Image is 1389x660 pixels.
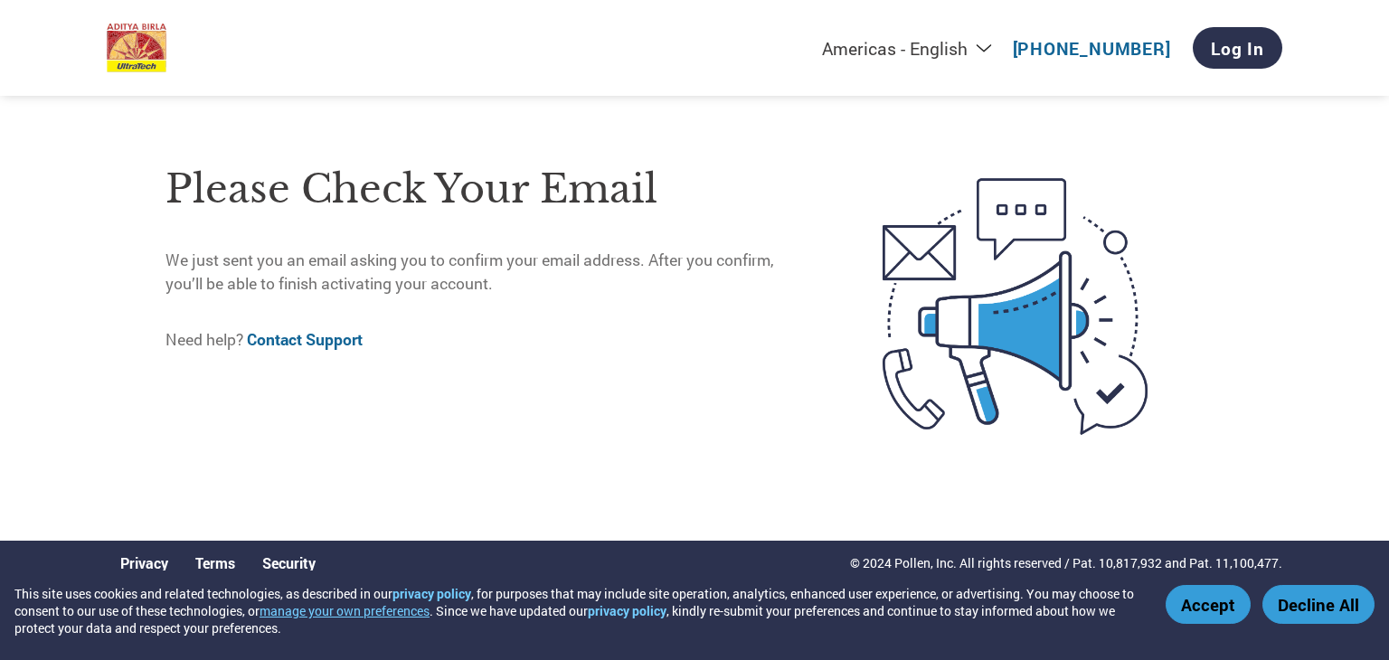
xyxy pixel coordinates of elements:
a: Contact Support [247,329,363,350]
a: [PHONE_NUMBER] [1013,37,1171,60]
a: privacy policy [588,602,666,619]
p: Need help? [165,328,807,352]
a: Security [262,553,316,572]
p: © 2024 Pollen, Inc. All rights reserved / Pat. 10,817,932 and Pat. 11,100,477. [850,553,1282,572]
a: Terms [195,553,235,572]
button: manage your own preferences [260,602,430,619]
h1: Please check your email [165,160,807,219]
p: We just sent you an email asking you to confirm your email address. After you confirm, you’ll be ... [165,249,807,297]
button: Accept [1166,585,1251,624]
button: Decline All [1262,585,1375,624]
div: This site uses cookies and related technologies, as described in our , for purposes that may incl... [14,585,1139,636]
img: UltraTech [107,24,166,73]
img: open-email [807,146,1224,467]
a: privacy policy [392,585,471,602]
a: Privacy [120,553,168,572]
a: Log In [1193,27,1282,69]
